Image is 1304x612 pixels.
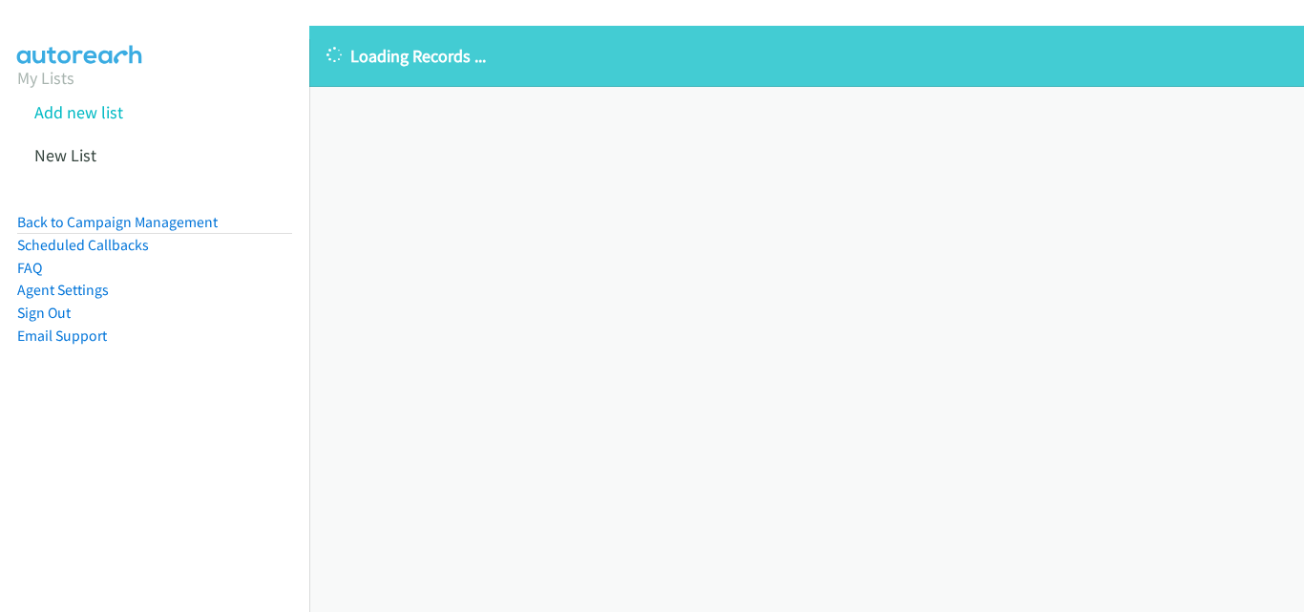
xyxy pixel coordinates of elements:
[34,144,96,166] a: New List
[17,213,218,231] a: Back to Campaign Management
[326,43,1287,69] p: Loading Records ...
[17,67,74,89] a: My Lists
[17,304,71,322] a: Sign Out
[17,236,149,254] a: Scheduled Callbacks
[17,259,42,277] a: FAQ
[34,101,123,123] a: Add new list
[17,327,107,345] a: Email Support
[17,281,109,299] a: Agent Settings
